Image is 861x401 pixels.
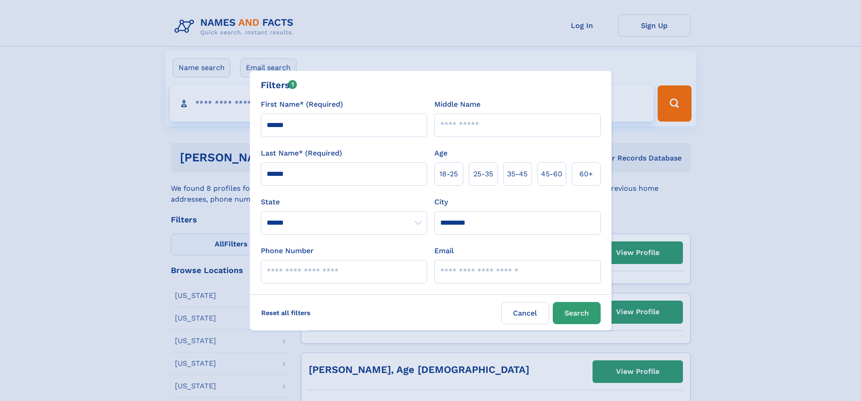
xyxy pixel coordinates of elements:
[439,169,458,179] span: 18‑25
[473,169,493,179] span: 25‑35
[261,245,314,256] label: Phone Number
[261,197,427,208] label: State
[579,169,593,179] span: 60+
[434,197,448,208] label: City
[255,302,316,324] label: Reset all filters
[434,148,447,159] label: Age
[261,78,297,92] div: Filters
[507,169,527,179] span: 35‑45
[553,302,601,324] button: Search
[541,169,562,179] span: 45‑60
[434,99,480,110] label: Middle Name
[261,148,342,159] label: Last Name* (Required)
[261,99,343,110] label: First Name* (Required)
[501,302,549,324] label: Cancel
[434,245,454,256] label: Email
